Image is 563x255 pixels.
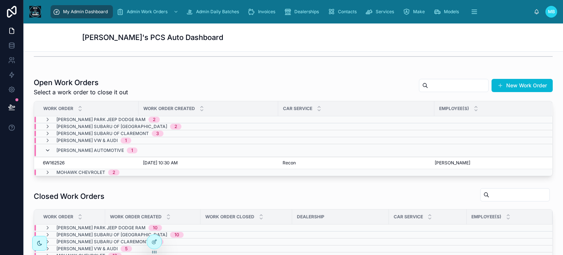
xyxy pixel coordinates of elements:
span: [PERSON_NAME] [435,160,470,166]
span: MB [548,9,555,15]
span: [PERSON_NAME] Subaru of Claremont [56,239,149,245]
span: Services [376,9,394,15]
span: Mohawk Chevrolet [56,170,105,175]
div: scrollable content [47,4,534,20]
span: [PERSON_NAME] VW & Audi [56,246,118,252]
a: Invoices [246,5,280,18]
div: 2 [153,117,155,123]
span: Work Order Created [110,214,162,220]
span: Select a work order to close it out [34,88,128,96]
a: Recon [283,160,430,166]
span: Make [413,9,425,15]
span: Work Order Closed [205,214,254,220]
a: 6W162526 [43,160,134,166]
div: 3 [156,131,159,136]
a: Make [401,5,430,18]
span: Invoices [258,9,275,15]
span: Models [444,9,459,15]
a: My Admin Dashboard [51,5,113,18]
span: [PERSON_NAME] VW & Audi [56,138,118,143]
div: 10 [174,232,179,238]
span: 6W162526 [43,160,65,166]
h1: Open Work Orders [34,77,128,88]
h1: Closed Work Orders [34,191,104,201]
a: [PERSON_NAME] [435,160,543,166]
span: [PERSON_NAME] Subaru of [GEOGRAPHIC_DATA] [56,124,167,130]
span: Car Service [283,106,312,112]
img: App logo [29,6,41,18]
span: My Admin Dashboard [63,9,108,15]
span: Employee(s) [471,214,501,220]
span: [PERSON_NAME] Park Jeep Dodge Ram [56,225,146,231]
span: Contacts [338,9,357,15]
h1: [PERSON_NAME]'s PCS Auto Dashboard [82,32,223,43]
a: Services [363,5,399,18]
div: 1 [131,147,133,153]
div: 10 [153,225,158,231]
span: Car Service [394,214,423,220]
span: Work Order Created [143,106,195,112]
span: Dealerships [294,9,319,15]
span: [PERSON_NAME] Subaru of [GEOGRAPHIC_DATA] [56,232,167,238]
span: [DATE] 10:30 AM [143,160,178,166]
div: 2 [174,124,177,130]
a: Contacts [325,5,362,18]
div: 2 [113,170,115,175]
a: [DATE] 10:30 AM [143,160,274,166]
span: Recon [283,160,296,166]
span: [PERSON_NAME] Park Jeep Dodge Ram [56,117,146,123]
span: Dealership [297,214,324,220]
span: Admin Work Orders [127,9,168,15]
a: Admin Work Orders [114,5,182,18]
span: [PERSON_NAME] Automotive [56,147,124,153]
span: Admin Daily Batches [196,9,239,15]
a: Dealerships [282,5,324,18]
div: 5 [125,246,128,252]
a: Admin Daily Batches [184,5,244,18]
span: Work Order [43,106,73,112]
span: Employee(s) [439,106,469,112]
a: Models [431,5,464,18]
div: 1 [125,138,127,143]
span: Work Order [43,214,73,220]
span: [PERSON_NAME] Subaru of Claremont [56,131,149,136]
button: New Work Order [492,79,553,92]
